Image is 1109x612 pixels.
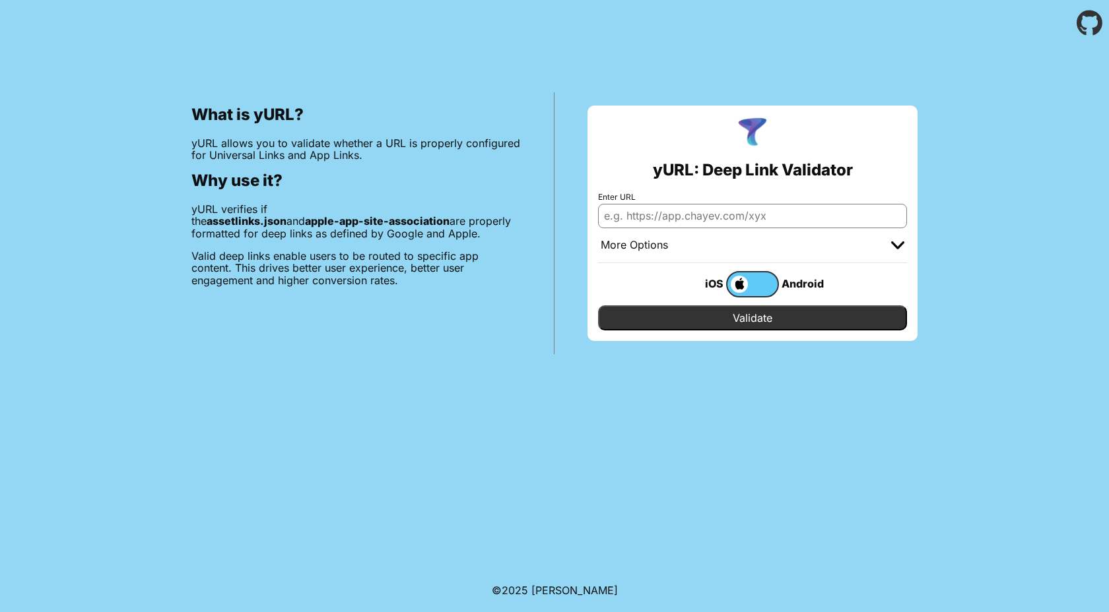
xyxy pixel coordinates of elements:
[601,239,668,252] div: More Options
[502,584,528,597] span: 2025
[598,305,907,330] input: Validate
[492,568,618,612] footer: ©
[305,214,450,228] b: apple-app-site-association
[779,275,832,292] div: Android
[673,275,726,292] div: iOS
[598,204,907,228] input: e.g. https://app.chayev.com/xyx
[191,250,521,286] p: Valid deep links enable users to be routed to specific app content. This drives better user exper...
[598,193,907,202] label: Enter URL
[891,241,904,249] img: chevron
[191,106,521,124] h2: What is yURL?
[207,214,286,228] b: assetlinks.json
[653,161,853,179] h2: yURL: Deep Link Validator
[191,203,521,239] p: yURL verifies if the and are properly formatted for deep links as defined by Google and Apple.
[191,171,521,190] h2: Why use it?
[191,137,521,162] p: yURL allows you to validate whether a URL is properly configured for Universal Links and App Links.
[735,116,770,150] img: yURL Logo
[531,584,618,597] a: Michael Ibragimchayev's Personal Site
